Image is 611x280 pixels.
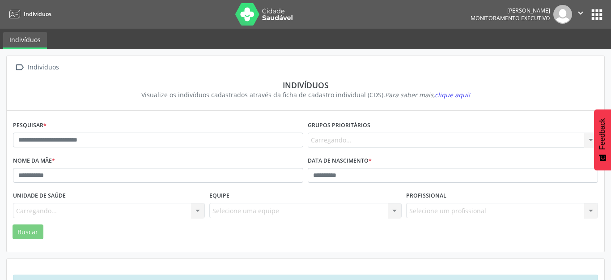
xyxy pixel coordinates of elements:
[24,10,51,18] span: Indivíduos
[308,119,370,133] label: Grupos prioritários
[6,7,51,22] a: Indivíduos
[308,154,372,168] label: Data de nascimento
[13,154,55,168] label: Nome da mãe
[13,189,66,203] label: Unidade de saúde
[435,90,470,99] span: clique aqui!
[385,90,470,99] i: Para saber mais,
[553,5,572,24] img: img
[19,90,592,99] div: Visualize os indivíduos cadastrados através da ficha de cadastro individual (CDS).
[471,14,550,22] span: Monitoramento Executivo
[19,80,592,90] div: Indivíduos
[13,61,26,74] i: 
[3,32,47,49] a: Indivíduos
[471,7,550,14] div: [PERSON_NAME]
[576,8,586,18] i: 
[589,7,605,22] button: apps
[406,189,446,203] label: Profissional
[594,109,611,170] button: Feedback - Mostrar pesquisa
[572,5,589,24] button: 
[598,118,607,150] span: Feedback
[13,61,60,74] a:  Indivíduos
[13,224,43,240] button: Buscar
[26,61,60,74] div: Indivíduos
[13,119,47,133] label: Pesquisar
[209,189,229,203] label: Equipe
